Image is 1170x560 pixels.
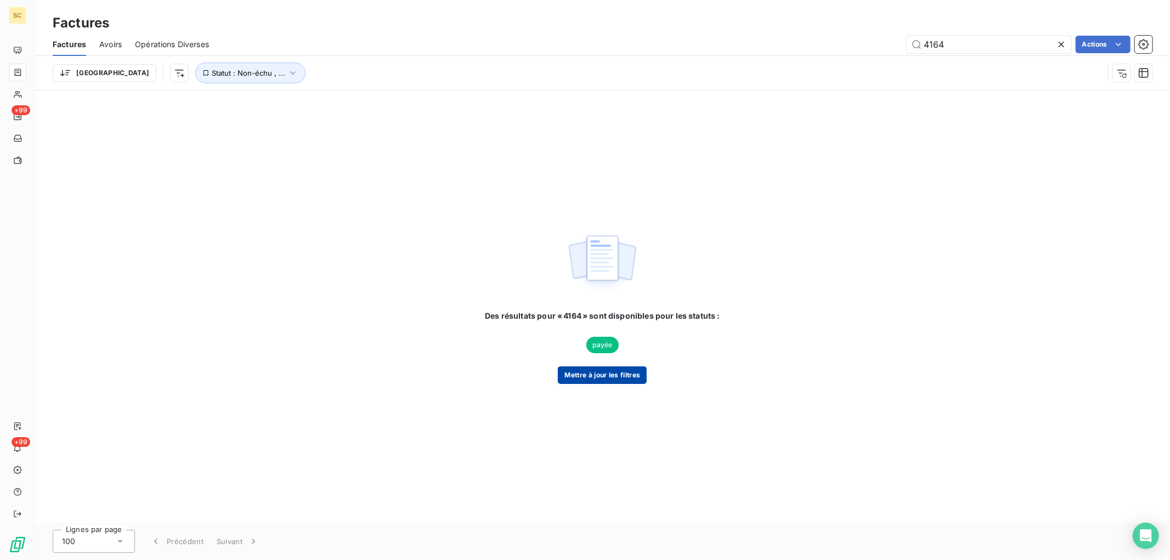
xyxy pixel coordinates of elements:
span: Opérations Diverses [135,39,209,50]
button: [GEOGRAPHIC_DATA] [53,64,156,82]
img: empty state [567,229,637,297]
span: payée [586,337,619,353]
button: Précédent [144,530,210,553]
button: Mettre à jour les filtres [558,366,647,384]
span: +99 [12,105,30,115]
img: Logo LeanPay [9,536,26,553]
span: Statut : Non-échu , ... [212,69,285,77]
div: SC [9,7,26,24]
button: Statut : Non-échu , ... [195,63,306,83]
h3: Factures [53,13,109,33]
button: Suivant [210,530,265,553]
div: Open Intercom Messenger [1133,523,1159,549]
input: Rechercher [907,36,1071,53]
span: Avoirs [99,39,122,50]
span: Factures [53,39,86,50]
button: Actions [1076,36,1131,53]
span: 100 [62,536,75,547]
span: Des résultats pour « 4164 » sont disponibles pour les statuts : [485,310,720,321]
span: +99 [12,437,30,447]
